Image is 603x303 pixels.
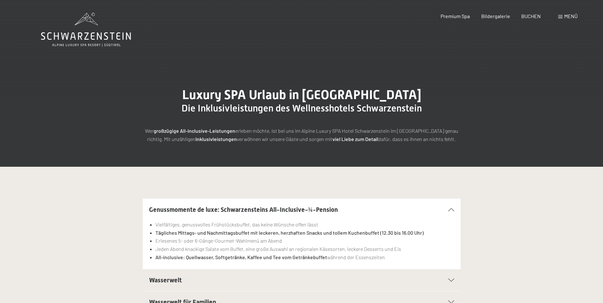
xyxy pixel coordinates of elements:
[155,220,454,229] li: Vielfältiges, genussvolles Frühstücksbuffet, das keine Wünsche offen lässt
[441,13,470,19] a: Premium Spa
[149,276,182,284] span: Wasserwelt
[182,103,422,114] span: Die Inklusivleistungen des Wellnesshotels Schwarzenstein
[155,230,424,236] strong: Tägliches Mittags- und Nachmittagsbuffet mit leckeren, herzhaften Snacks und tollem Kuchenbuffet ...
[481,13,510,19] a: Bildergalerie
[143,127,461,143] p: Wer erleben möchte, ist bei uns im Alpine Luxury SPA Hotel Schwarzenstein im [GEOGRAPHIC_DATA] ge...
[195,136,237,142] strong: Inklusivleistungen
[564,13,578,19] span: Menü
[154,128,235,134] strong: großzügige All-inclusive-Leistungen
[155,254,327,260] strong: All-inclusive: Quellwasser, Softgetränke, Kaffee und Tee vom Getränkebuffet
[155,245,454,253] li: Jeden Abend knackige Salate vom Buffet, eine große Auswahl an regionalen Käsesorten, leckere Dess...
[149,206,338,213] span: Genussmomente de luxe: Schwarzensteins All-Inclusive-¾-Pension
[155,253,454,261] li: während der Essenszeiten
[521,13,541,19] a: BUCHEN
[332,136,378,142] strong: viel Liebe zum Detail
[155,237,454,245] li: Erlesenes 5- oder 6-Gänge-Gourmet-Wahlmenü am Abend
[182,87,421,102] span: Luxury SPA Urlaub in [GEOGRAPHIC_DATA]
